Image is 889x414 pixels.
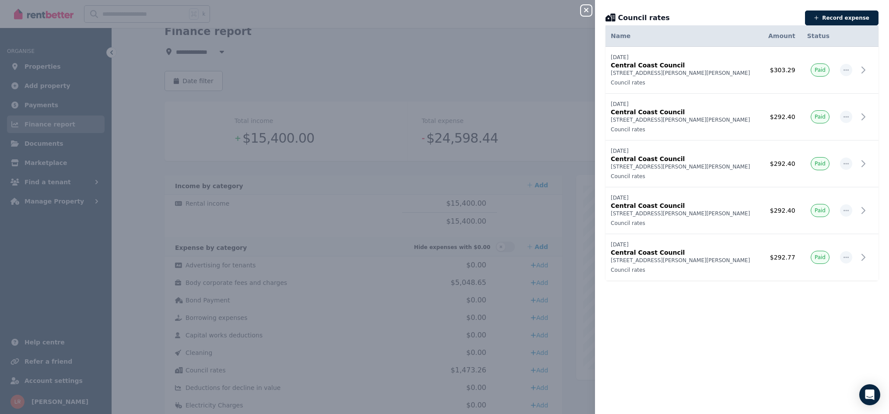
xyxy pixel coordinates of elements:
[611,267,756,274] p: Council rates
[611,241,756,248] p: [DATE]
[611,173,756,180] p: Council rates
[618,13,670,23] span: Council rates
[761,94,800,140] td: $292.40
[611,163,756,170] p: [STREET_ADDRESS][PERSON_NAME][PERSON_NAME]
[611,220,756,227] p: Council rates
[805,11,878,25] button: Record expense
[611,210,756,217] p: [STREET_ADDRESS][PERSON_NAME][PERSON_NAME]
[611,108,756,116] p: Central Coast Council
[761,25,800,47] th: Amount
[611,248,756,257] p: Central Coast Council
[761,234,800,281] td: $292.77
[815,254,826,261] span: Paid
[761,47,800,94] td: $303.29
[815,67,826,74] span: Paid
[815,160,826,167] span: Paid
[611,194,756,201] p: [DATE]
[611,116,756,123] p: [STREET_ADDRESS][PERSON_NAME][PERSON_NAME]
[611,101,756,108] p: [DATE]
[611,257,756,264] p: [STREET_ADDRESS][PERSON_NAME][PERSON_NAME]
[761,187,800,234] td: $292.40
[859,384,880,405] div: Open Intercom Messenger
[611,201,756,210] p: Central Coast Council
[611,54,756,61] p: [DATE]
[611,70,756,77] p: [STREET_ADDRESS][PERSON_NAME][PERSON_NAME]
[761,140,800,187] td: $292.40
[611,79,756,86] p: Council rates
[815,113,826,120] span: Paid
[611,126,756,133] p: Council rates
[611,154,756,163] p: Central Coast Council
[611,61,756,70] p: Central Coast Council
[815,207,826,214] span: Paid
[801,25,835,47] th: Status
[605,25,761,47] th: Name
[611,147,756,154] p: [DATE]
